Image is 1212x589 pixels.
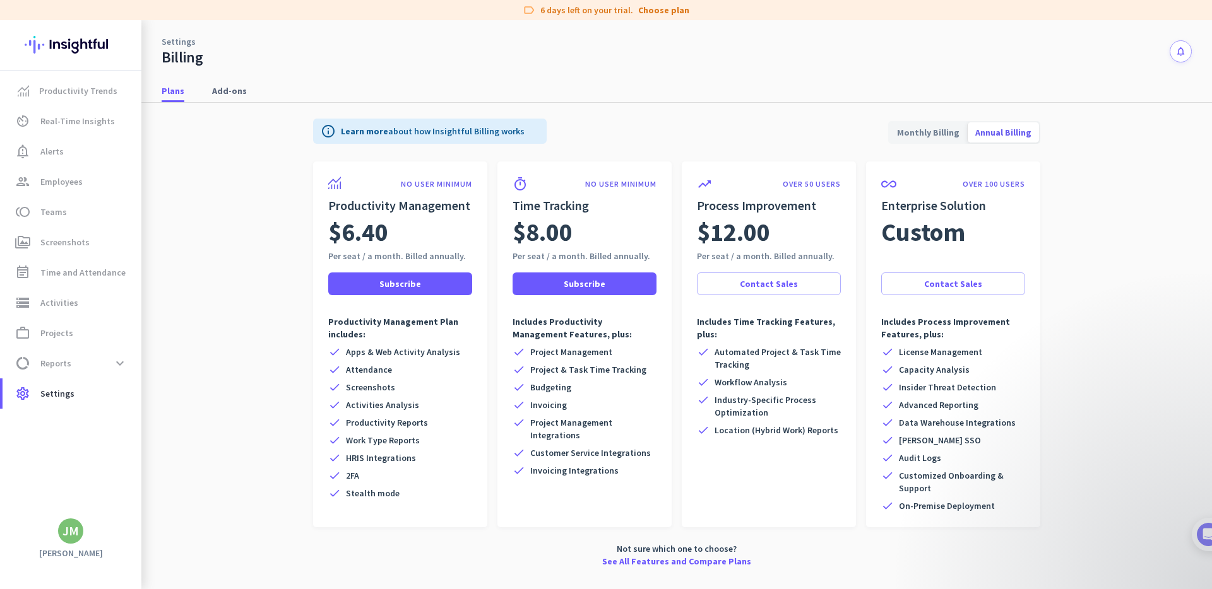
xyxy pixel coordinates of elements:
span: Data Warehouse Integrations [899,416,1016,429]
a: menu-itemProductivity Trends [3,76,141,106]
h2: Enterprise Solution [881,197,1025,214]
span: Workflow Analysis [715,376,787,388]
span: $8.00 [513,214,573,250]
img: menu-item [18,85,29,96]
i: check [513,363,525,376]
span: Not sure which one to choose? [617,542,737,555]
i: check [328,452,341,464]
span: Advanced Reporting [899,399,978,411]
i: check [513,416,525,429]
span: Customized Onboarding & Support [899,469,1025,494]
a: work_outlineProjects [3,318,141,348]
span: Audit Logs [899,452,941,464]
span: Add-ons [212,85,247,97]
p: Includes Time Tracking Features, plus: [697,315,841,341]
button: Subscribe [513,272,656,295]
span: Attendance [346,363,392,376]
iframe: Intercom notifications message [953,198,1206,583]
i: check [328,469,341,482]
i: check [328,363,341,376]
a: Learn more [341,125,388,137]
a: tollTeams [3,197,141,227]
div: Billing [162,48,203,67]
span: Stealth mode [346,487,400,499]
i: work_outline [15,325,30,341]
span: Location (Hybrid Work) Reports [715,424,838,436]
span: Time and Attendance [40,265,126,280]
i: check [513,381,525,394]
i: notifications [1175,46,1186,57]
i: group [15,174,30,189]
i: event_note [15,265,30,280]
span: Insider Threat Detection [899,381,996,394]
span: License Management [899,346,982,358]
p: NO USER MINIMUM [585,179,656,189]
a: Contact Sales [697,272,841,295]
i: info [321,124,336,139]
h2: Process Improvement [697,197,841,214]
i: check [513,446,525,459]
span: Subscribe [379,277,421,290]
a: storageActivities [3,288,141,318]
span: Automated Project & Task Time Tracking [715,346,841,371]
i: check [697,346,710,358]
span: $12.00 [697,214,770,250]
i: check [697,394,710,406]
span: Projects [40,325,73,341]
i: check [328,381,341,394]
button: expand_more [109,352,131,375]
i: notification_important [15,144,30,159]
span: 2FA [346,469,359,482]
span: Budgeting [530,381,571,394]
i: trending_up [697,177,712,192]
i: check [328,487,341,499]
i: check [881,452,894,464]
span: Activities Analysis [346,399,419,411]
i: label [523,4,535,16]
span: $6.40 [328,214,388,250]
i: check [513,464,525,477]
span: Plans [162,85,184,97]
i: perm_media [15,235,30,250]
i: check [881,381,894,394]
img: product-icon [328,177,341,189]
span: Settings [40,386,74,401]
span: Contact Sales [740,277,798,290]
h2: Time Tracking [513,197,656,214]
i: check [881,399,894,411]
i: check [513,346,525,358]
a: See All Features and Compare Plans [602,555,751,568]
span: Real-Time Insights [40,114,115,129]
i: timer [513,177,528,192]
button: Contact Sales [881,272,1025,295]
a: av_timerReal-Time Insights [3,106,141,136]
i: toll [15,204,30,219]
i: storage [15,295,30,310]
p: Includes Process Improvement Features, plus: [881,315,1025,341]
i: check [697,376,710,388]
span: Capacity Analysis [899,363,970,376]
i: check [881,346,894,358]
i: check [328,416,341,429]
span: Apps & Web Activity Analysis [346,346,460,358]
i: check [881,499,894,512]
i: all_inclusive [881,177,896,192]
i: check [328,434,341,446]
span: Custom [881,214,965,250]
p: OVER 50 USERS [783,179,841,189]
i: check [328,346,341,358]
span: Productivity Trends [39,83,117,98]
span: On-Premise Deployment [899,499,995,512]
p: OVER 100 USERS [963,179,1025,189]
span: Invoicing Integrations [530,464,619,477]
span: Employees [40,174,83,189]
div: Per seat / a month. Billed annually. [513,250,656,262]
i: check [328,399,341,411]
i: check [697,424,710,436]
button: Subscribe [328,272,472,295]
span: Project Management Integrations [530,416,656,441]
span: Screenshots [40,235,90,250]
span: Customer Service Integrations [530,446,651,459]
a: perm_mediaScreenshots [3,227,141,257]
